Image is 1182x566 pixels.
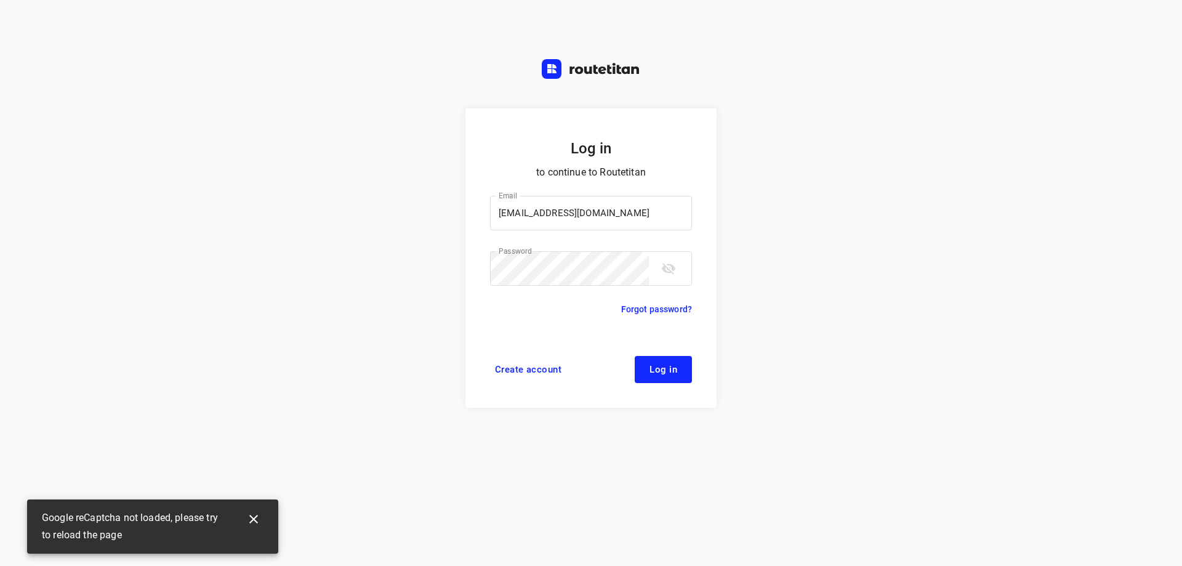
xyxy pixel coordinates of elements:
button: toggle password visibility [654,254,683,283]
span: Log in [649,365,677,374]
a: Create account [490,356,566,383]
p: to continue to Routetitan [490,164,692,181]
img: Routetitan [542,59,640,79]
button: Log in [635,356,692,383]
a: Forgot password? [621,302,692,317]
span: Create account [495,365,561,374]
h5: Log in [490,138,692,159]
a: Routetitan [542,59,640,82]
span: Google reCaptcha not loaded, please try to reload the page [42,509,229,544]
